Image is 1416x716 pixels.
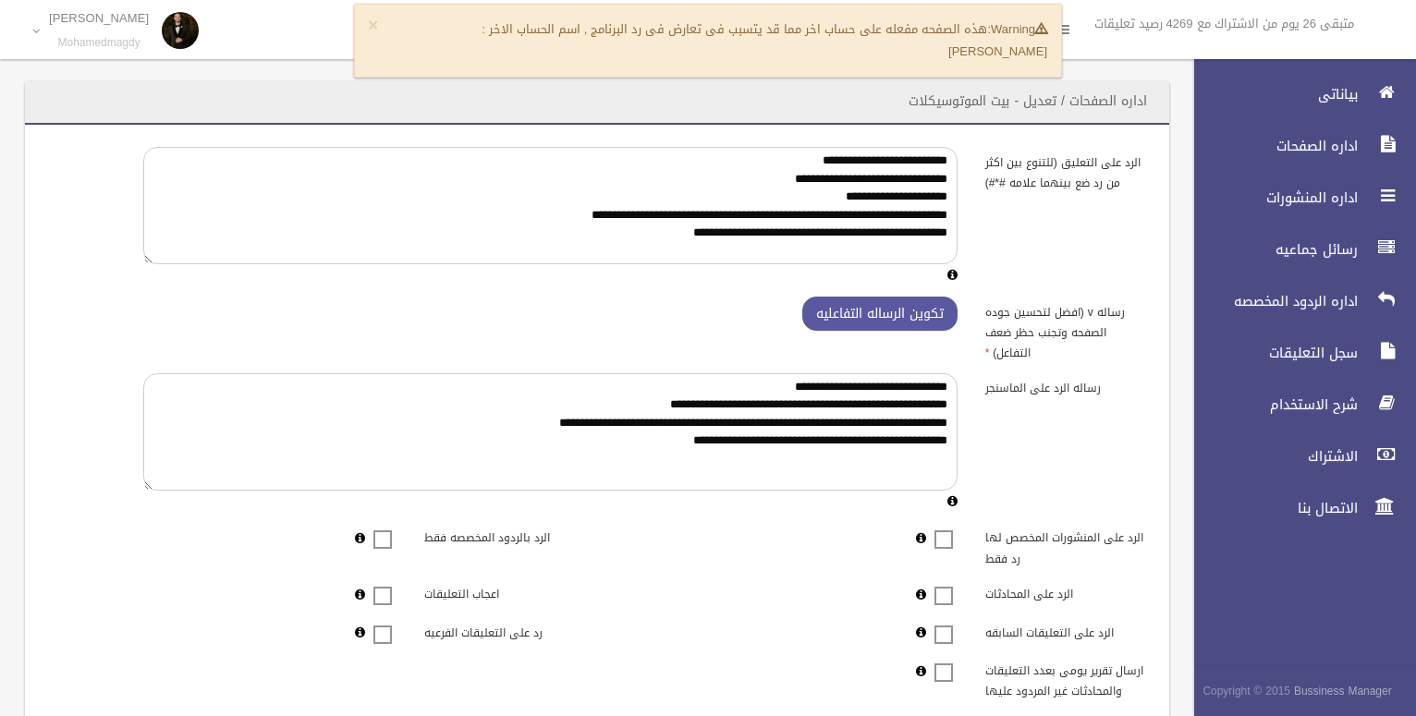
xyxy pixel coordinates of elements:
span: شرح الاستخدام [1178,395,1363,414]
header: اداره الصفحات / تعديل - بيت الموتوسيكلات [886,83,1169,119]
div: هذه الصفحه مفعله على حساب اخر مما قد يتسبب فى تعارض فى رد البرنامج , اسم الحساب الاخر : [PERSON_N... [354,4,1062,78]
span: Copyright © 2015 [1202,681,1290,701]
label: رد على التعليقات الفرعيه [410,617,597,643]
label: ارسال تقرير يومى بعدد التعليقات والمحادثات غير المردود عليها [971,656,1158,702]
p: [PERSON_NAME] [49,11,149,25]
a: الاتصال بنا [1178,488,1416,528]
label: رساله v (افضل لتحسين جوده الصفحه وتجنب حظر ضعف التفاعل) [971,297,1158,363]
span: الاشتراك [1178,447,1363,466]
span: اداره المنشورات [1178,188,1363,207]
a: رسائل جماعيه [1178,229,1416,270]
span: بياناتى [1178,85,1363,103]
a: اداره المنشورات [1178,177,1416,218]
strong: Warning: [987,18,1047,41]
label: الرد على التعليق (للتنوع بين اكثر من رد ضع بينهما علامه #*#) [971,147,1158,193]
label: الرد بالردود المخصصه فقط [410,523,597,549]
strong: Bussiness Manager [1294,681,1392,701]
label: الرد على المحادثات [971,579,1158,605]
a: بياناتى [1178,74,1416,115]
small: Mohamedmagdy [49,36,149,50]
span: اداره الصفحات [1178,137,1363,155]
span: سجل التعليقات [1178,344,1363,362]
span: رسائل جماعيه [1178,240,1363,259]
button: تكوين الرساله التفاعليه [802,297,958,331]
a: شرح الاستخدام [1178,384,1416,425]
label: اعجاب التعليقات [410,579,597,605]
a: الاشتراك [1178,436,1416,477]
span: اداره الردود المخصصه [1178,292,1363,310]
a: اداره الردود المخصصه [1178,281,1416,322]
label: رساله الرد على الماسنجر [971,373,1158,399]
label: الرد على التعليقات السابقه [971,617,1158,643]
button: × [368,17,378,35]
label: الرد على المنشورات المخصص لها رد فقط [971,523,1158,569]
span: الاتصال بنا [1178,499,1363,517]
a: اداره الصفحات [1178,126,1416,166]
a: سجل التعليقات [1178,333,1416,373]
